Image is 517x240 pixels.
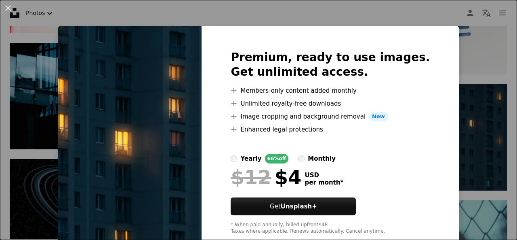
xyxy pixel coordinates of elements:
div: * When paid annually, billed upfront $48 Taxes where applicable. Renews automatically. Cancel any... [231,222,430,235]
div: 66% off [265,154,289,164]
li: Image cropping and background removal [231,112,430,121]
li: Members-only content added monthly [231,86,430,96]
button: GetUnsplash+ [231,198,356,215]
span: USD [305,172,343,179]
span: $12 [231,167,271,188]
div: monthly [308,154,336,164]
input: yearly66%off [231,155,237,162]
li: Unlimited royalty-free downloads [231,99,430,108]
li: Enhanced legal protections [231,125,430,134]
strong: Unsplash+ [281,203,317,210]
div: $4 [231,167,301,188]
span: New [369,112,388,121]
span: per month * [305,179,343,186]
div: yearly [240,154,261,164]
input: monthly [298,155,305,162]
h2: Premium, ready to use images. Get unlimited access. [231,50,430,79]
